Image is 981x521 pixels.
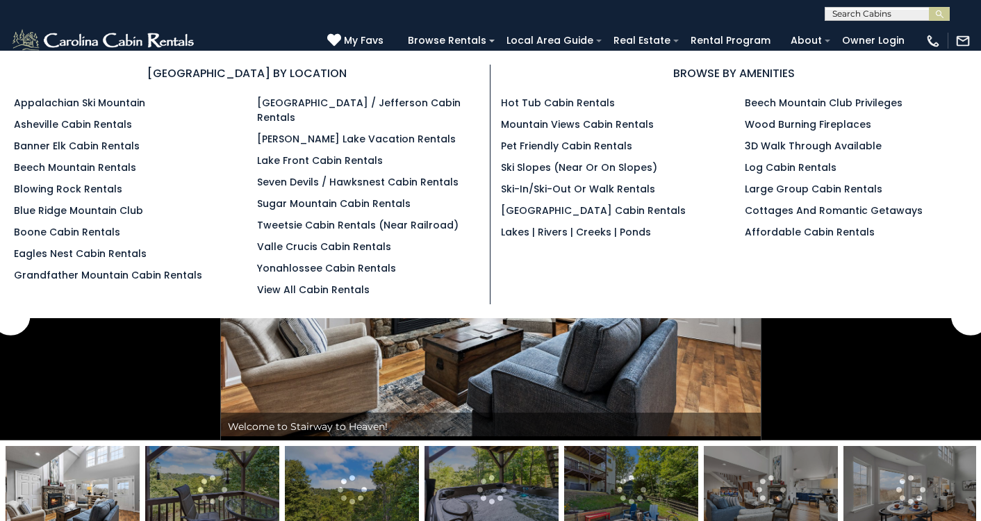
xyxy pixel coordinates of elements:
a: Ski Slopes (Near or On Slopes) [501,160,657,174]
a: Lake Front Cabin Rentals [257,154,383,167]
a: Beech Mountain Club Privileges [745,96,902,110]
a: Asheville Cabin Rentals [14,117,132,131]
a: [GEOGRAPHIC_DATA] / Jefferson Cabin Rentals [257,96,461,124]
a: View All Cabin Rentals [257,283,370,297]
a: [GEOGRAPHIC_DATA] Cabin Rentals [501,204,686,217]
a: Blowing Rock Rentals [14,182,122,196]
a: Boone Cabin Rentals [14,225,120,239]
a: Real Estate [607,30,677,51]
a: Tweetsie Cabin Rentals (Near Railroad) [257,218,459,232]
a: Log Cabin Rentals [745,160,836,174]
img: White-1-2.png [10,27,198,55]
a: Local Area Guide [500,30,600,51]
a: Yonahlossee Cabin Rentals [257,261,396,275]
a: Rental Program [684,30,777,51]
a: Hot Tub Cabin Rentals [501,96,615,110]
a: [PERSON_NAME] Lake Vacation Rentals [257,132,456,146]
a: Beech Mountain Rentals [14,160,136,174]
h3: BROWSE BY AMENITIES [501,65,967,82]
a: Affordable Cabin Rentals [745,225,875,239]
a: Cottages and Romantic Getaways [745,204,923,217]
a: My Favs [327,33,387,49]
a: Ski-in/Ski-Out or Walk Rentals [501,182,655,196]
a: Valle Crucis Cabin Rentals [257,240,391,254]
a: Pet Friendly Cabin Rentals [501,139,632,153]
a: Seven Devils / Hawksnest Cabin Rentals [257,175,459,189]
a: Eagles Nest Cabin Rentals [14,247,147,260]
a: Mountain Views Cabin Rentals [501,117,654,131]
img: phone-regular-white.png [925,33,941,49]
a: Appalachian Ski Mountain [14,96,145,110]
img: mail-regular-white.png [955,33,971,49]
a: 3D Walk Through Available [745,139,882,153]
a: Banner Elk Cabin Rentals [14,139,140,153]
a: Browse Rentals [401,30,493,51]
span: My Favs [344,33,384,48]
a: Large Group Cabin Rentals [745,182,882,196]
h3: [GEOGRAPHIC_DATA] BY LOCATION [14,65,479,82]
a: Owner Login [835,30,912,51]
a: Wood Burning Fireplaces [745,117,871,131]
div: Welcome to Stairway to Heaven! [221,413,761,440]
a: About [784,30,829,51]
a: Lakes | Rivers | Creeks | Ponds [501,225,651,239]
a: Grandfather Mountain Cabin Rentals [14,268,202,282]
a: Sugar Mountain Cabin Rentals [257,197,411,210]
a: Blue Ridge Mountain Club [14,204,143,217]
